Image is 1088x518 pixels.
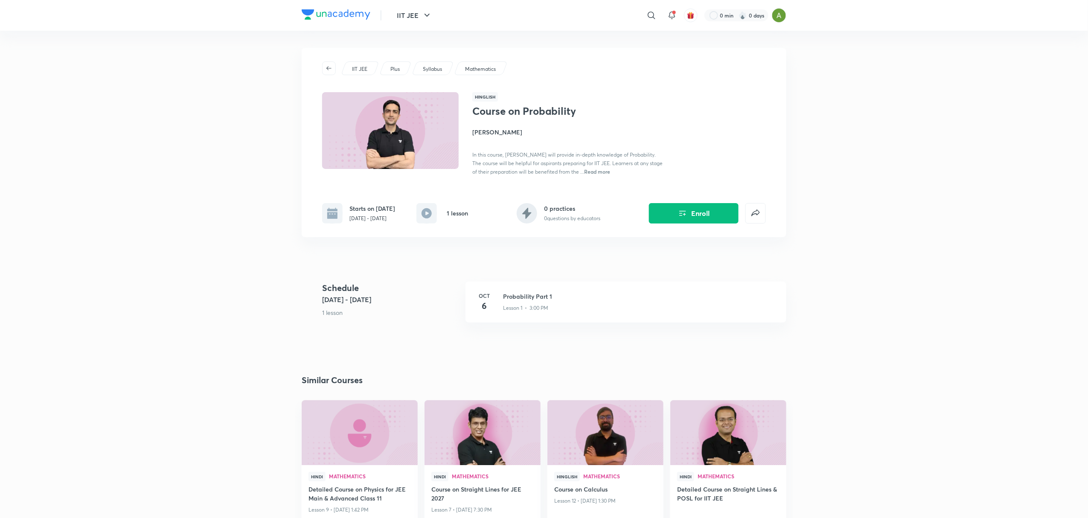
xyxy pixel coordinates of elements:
a: Plus [389,65,401,73]
a: new-thumbnail [425,400,541,465]
h4: Schedule [322,282,459,294]
p: Syllabus [423,65,442,73]
a: Mathematics [464,65,497,73]
p: Mathematics [465,65,496,73]
a: new-thumbnail [670,400,786,465]
button: avatar [684,9,698,22]
span: Read more [584,168,610,175]
p: 0 questions by educators [544,215,600,222]
img: avatar [687,12,695,19]
a: Detailed Course on Straight Lines & POSL for IIT JEE [677,485,780,504]
p: IIT JEE [352,65,367,73]
img: new-thumbnail [300,399,419,466]
button: Enroll [649,203,739,224]
span: Hindi [431,472,448,481]
img: new-thumbnail [423,399,541,466]
a: IIT JEE [351,65,369,73]
a: new-thumbnail [302,400,418,465]
p: Lesson 7 • [DATE] 7:30 PM [431,504,534,515]
span: Mathematics [583,474,657,479]
a: Course on Calculus [554,485,657,495]
span: Hindi [677,472,694,481]
a: Mathematics [583,474,657,480]
p: Lesson 1 • 3:00 PM [503,304,548,312]
img: streak [739,11,747,20]
h4: [PERSON_NAME] [472,128,663,137]
p: Plus [390,65,400,73]
a: new-thumbnail [547,400,663,465]
h6: 0 practices [544,204,600,213]
a: Company Logo [302,9,370,22]
h1: Course on Probability [472,105,612,117]
a: Syllabus [422,65,444,73]
h6: Oct [476,292,493,300]
h2: Similar Courses [302,374,363,387]
span: In this course, [PERSON_NAME] will provide in-depth knowledge of Probability. The course will be ... [472,151,663,175]
a: Detailed Course on Physics for JEE Main & Advanced Class 11 [308,485,411,504]
h4: 6 [476,300,493,312]
span: Hinglish [554,472,580,481]
a: Oct6Probability Part 1Lesson 1 • 3:00 PM [465,282,786,333]
span: Hinglish [472,92,498,102]
h5: [DATE] - [DATE] [322,294,459,305]
span: Mathematics [329,474,411,479]
button: IIT JEE [392,7,437,24]
a: Mathematics [329,474,411,480]
img: new-thumbnail [669,399,787,466]
img: Company Logo [302,9,370,20]
span: Mathematics [698,474,780,479]
a: Course on Straight Lines for JEE 2027 [431,485,534,504]
span: Mathematics [452,474,534,479]
p: Lesson 9 • [DATE] 1:42 PM [308,504,411,515]
p: [DATE] - [DATE] [349,215,395,222]
button: false [745,203,766,224]
img: Ajay A [772,8,786,23]
h3: Probability Part 1 [503,292,776,301]
span: Hindi [308,472,326,481]
a: Mathematics [452,474,534,480]
h6: 1 lesson [447,209,468,218]
img: new-thumbnail [546,399,664,466]
h6: Starts on [DATE] [349,204,395,213]
img: Thumbnail [321,91,460,170]
p: 1 lesson [322,308,459,317]
a: Mathematics [698,474,780,480]
p: Lesson 12 • [DATE] 1:30 PM [554,495,657,506]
